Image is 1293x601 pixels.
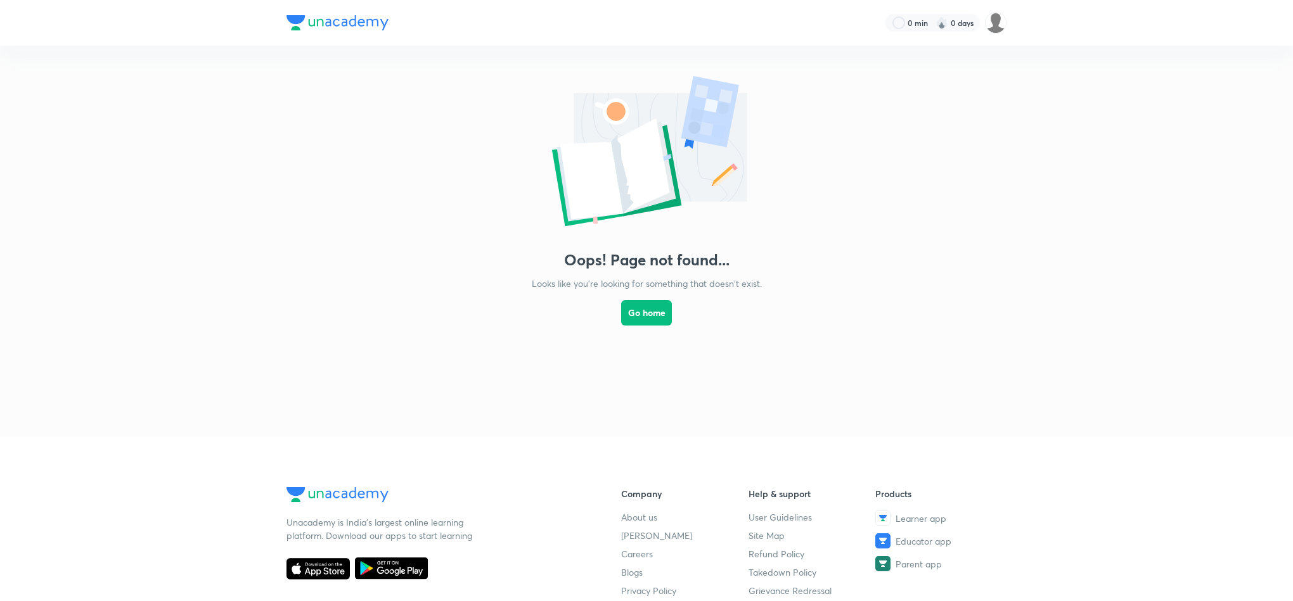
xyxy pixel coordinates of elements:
a: Educator app [875,533,1003,548]
a: Refund Policy [749,547,876,560]
p: Unacademy is India’s largest online learning platform. Download our apps to start learning [286,516,477,542]
a: Parent app [875,556,1003,571]
a: Site Map [749,529,876,542]
img: error [520,71,773,236]
img: streak [936,16,948,29]
a: Blogs [621,566,749,579]
p: Looks like you're looking for something that doesn't exist. [532,277,762,290]
a: User Guidelines [749,510,876,524]
h3: Oops! Page not found... [564,251,730,269]
img: Company Logo [286,487,389,502]
a: About us [621,510,749,524]
span: Learner app [896,512,946,525]
img: Learner app [875,510,891,526]
a: Takedown Policy [749,566,876,579]
h6: Help & support [749,487,876,500]
img: UNACADEMY [985,12,1007,34]
img: Parent app [875,556,891,571]
a: Grievance Redressal [749,584,876,597]
a: Go home [621,290,672,358]
h6: Products [875,487,1003,500]
h6: Company [621,487,749,500]
button: Go home [621,300,672,326]
span: Parent app [896,557,942,571]
a: Privacy Policy [621,584,749,597]
a: Learner app [875,510,1003,526]
span: Educator app [896,535,951,548]
a: [PERSON_NAME] [621,529,749,542]
img: Company Logo [286,15,389,30]
img: Educator app [875,533,891,548]
a: Careers [621,547,749,560]
a: Company Logo [286,487,581,505]
span: Careers [621,547,653,560]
